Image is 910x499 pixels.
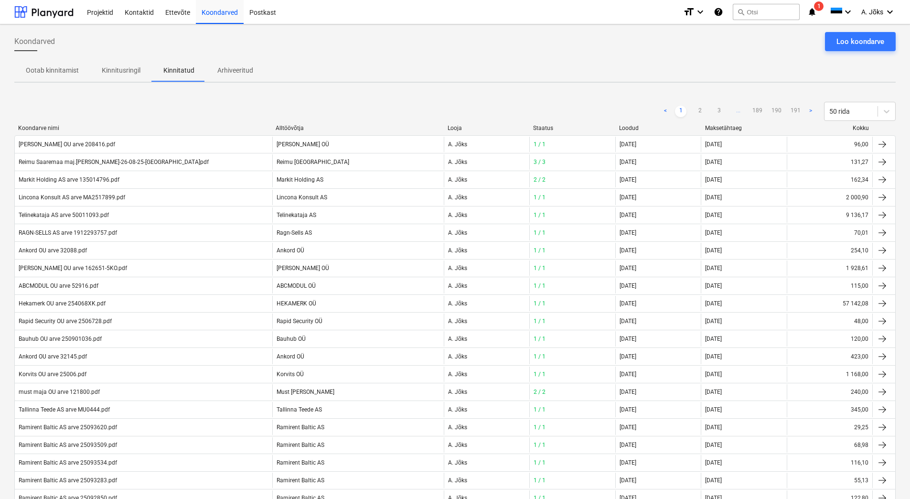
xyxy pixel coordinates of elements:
[854,424,868,431] div: 29,25
[272,243,444,258] div: Ankord OÜ
[19,459,117,466] div: Ramirent Baltic AS arve 25093534.pdf
[701,260,787,276] div: [DATE]
[26,65,79,76] p: Ootab kinnitamist
[444,331,530,347] div: A. Jõks
[272,473,444,488] div: Ramirent Baltic AS
[701,296,787,311] div: [DATE]
[805,106,816,117] a: Next page
[701,402,787,417] div: [DATE]
[534,336,546,342] span: 1 / 1
[620,141,636,148] div: [DATE]
[620,477,636,484] div: [DATE]
[444,260,530,276] div: A. Jõks
[701,154,787,170] div: [DATE]
[444,207,530,223] div: A. Jõks
[534,176,546,183] span: 2 / 2
[851,282,868,289] div: 115,00
[276,125,439,131] div: Alltöövõtja
[272,137,444,152] div: [PERSON_NAME] OÜ
[620,336,636,342] div: [DATE]
[851,353,868,360] div: 423,00
[19,300,106,307] div: Hekamerk OU arve 254068XK.pdf
[272,190,444,205] div: Lincona Konsult AS
[620,389,636,395] div: [DATE]
[272,172,444,187] div: Markit Holding AS
[19,353,87,360] div: Ankord OU arve 32145.pdf
[272,154,444,170] div: Reimu [GEOGRAPHIC_DATA]
[842,6,854,18] i: keyboard_arrow_down
[701,437,787,453] div: [DATE]
[732,106,744,117] span: ...
[534,212,546,218] span: 1 / 1
[444,384,530,400] div: A. Jõks
[444,137,530,152] div: A. Jõks
[620,353,636,360] div: [DATE]
[701,190,787,205] div: [DATE]
[534,459,546,466] span: 1 / 1
[851,406,868,413] div: 345,00
[102,65,140,76] p: Kinnitusringil
[272,296,444,311] div: HEKAMERK OÜ
[272,384,444,400] div: Must [PERSON_NAME]
[714,6,723,18] i: Abikeskus
[701,384,787,400] div: [DATE]
[19,406,110,413] div: Tallinna Teede AS arve MU0444.pdf
[825,32,896,51] button: Loo koondarve
[534,318,546,325] span: 1 / 1
[272,455,444,470] div: Ramirent Baltic AS
[620,159,636,165] div: [DATE]
[695,6,706,18] i: keyboard_arrow_down
[620,212,636,218] div: [DATE]
[705,125,783,131] div: Maksetähtaeg
[851,176,868,183] div: 162,34
[534,159,546,165] span: 3 / 3
[713,106,725,117] a: Page 3
[836,35,884,48] div: Loo koondarve
[854,442,868,448] div: 68,98
[534,424,546,431] span: 1 / 1
[620,406,636,413] div: [DATE]
[620,459,636,466] div: [DATE]
[444,473,530,488] div: A. Jõks
[444,225,530,240] div: A. Jõks
[620,229,636,236] div: [DATE]
[444,314,530,329] div: A. Jõks
[620,300,636,307] div: [DATE]
[14,36,55,47] span: Koondarved
[620,424,636,431] div: [DATE]
[19,477,117,484] div: Ramirent Baltic AS arve 25093283.pdf
[534,282,546,289] span: 1 / 1
[444,437,530,453] div: A. Jõks
[683,6,695,18] i: format_size
[19,336,102,342] div: Bauhub OU arve 250901036.pdf
[701,243,787,258] div: [DATE]
[675,106,686,117] a: Page 1 is your current page
[620,442,636,448] div: [DATE]
[533,125,611,131] div: Staatus
[272,331,444,347] div: Bauhub OÜ
[701,278,787,293] div: [DATE]
[272,225,444,240] div: Ragn-Sells AS
[534,300,546,307] span: 1 / 1
[444,172,530,187] div: A. Jõks
[534,194,546,201] span: 1 / 1
[19,212,109,218] div: Telinekataja AS arve 50011093.pdf
[534,371,546,378] span: 1 / 1
[272,278,444,293] div: ABCMODUL OÜ
[19,159,209,165] div: Reimu Saaremaa maj.[PERSON_NAME]-26-08-25-[GEOGRAPHIC_DATA]pdf
[272,367,444,382] div: Korvits OÜ
[272,314,444,329] div: Rapid Security OÜ
[790,106,801,117] a: Page 191
[272,437,444,453] div: Ramirent Baltic AS
[19,265,127,271] div: [PERSON_NAME] OU arve 162651-5KO.pdf
[660,106,671,117] a: Previous page
[862,453,910,499] iframe: Chat Widget
[701,367,787,382] div: [DATE]
[534,442,546,448] span: 1 / 1
[444,243,530,258] div: A. Jõks
[19,371,86,378] div: Korvits OU arve 25006.pdf
[534,229,546,236] span: 1 / 1
[217,65,253,76] p: Arhiveeritud
[846,265,868,271] div: 1 928,61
